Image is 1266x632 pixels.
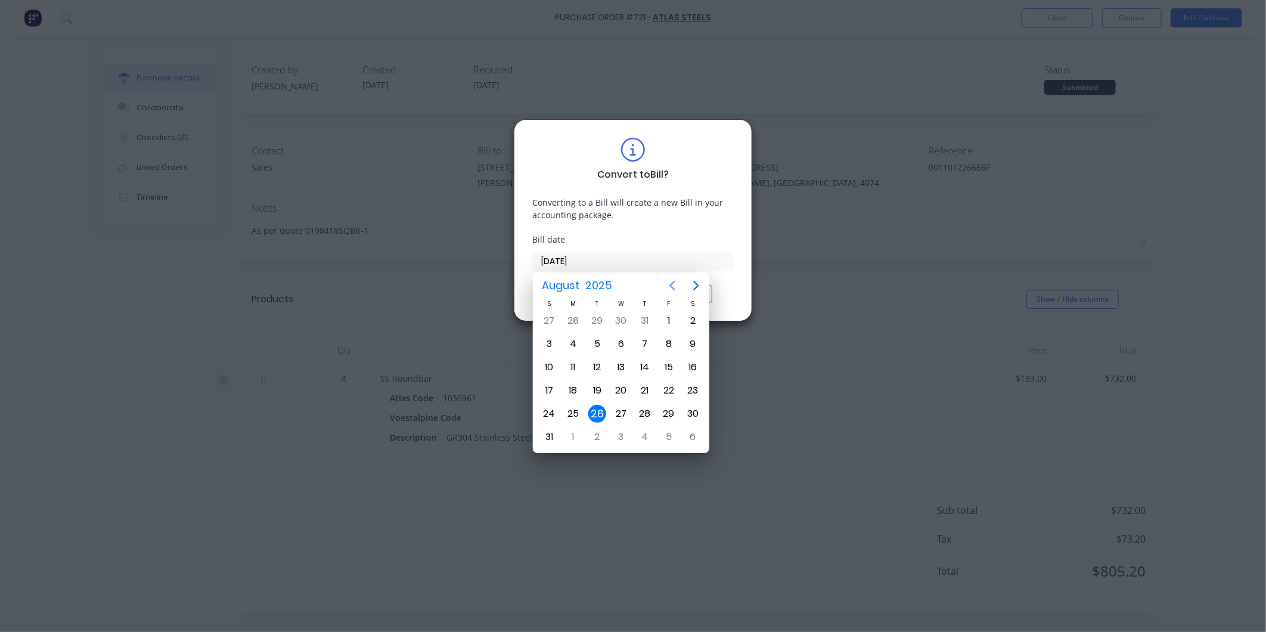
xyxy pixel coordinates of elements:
div: Monday, July 28, 2025 [564,312,582,330]
div: Monday, August 4, 2025 [564,335,582,353]
div: Friday, August 22, 2025 [660,382,678,399]
div: Monday, August 18, 2025 [564,382,582,399]
div: Friday, September 5, 2025 [660,428,678,446]
div: Convert to Bill ? [597,168,669,182]
button: Previous page [660,274,684,298]
div: Sunday, August 24, 2025 [541,405,558,423]
button: August2025 [534,275,619,296]
div: T [585,299,609,309]
div: Converting to a Bill will create a new Bill in your accounting package. [532,196,734,221]
div: Today, Tuesday, August 26, 2025 [588,405,606,423]
div: Sunday, August 3, 2025 [541,335,558,353]
div: W [609,299,633,309]
div: Friday, August 15, 2025 [660,358,678,376]
div: Thursday, August 28, 2025 [636,405,654,423]
div: Tuesday, August 12, 2025 [588,358,606,376]
div: Wednesday, July 30, 2025 [612,312,630,330]
div: Monday, August 11, 2025 [564,358,582,376]
div: Friday, August 1, 2025 [660,312,678,330]
div: F [657,299,681,309]
div: Thursday, August 7, 2025 [636,335,654,353]
span: August [539,275,582,296]
div: Thursday, September 4, 2025 [636,428,654,446]
div: Monday, September 1, 2025 [564,428,582,446]
div: M [561,299,585,309]
span: 2025 [582,275,615,296]
div: Bill date [532,233,734,246]
div: Wednesday, August 6, 2025 [612,335,630,353]
div: Sunday, August 10, 2025 [541,358,558,376]
div: Tuesday, July 29, 2025 [588,312,606,330]
div: Sunday, August 17, 2025 [541,382,558,399]
div: Sunday, August 31, 2025 [541,428,558,446]
div: Saturday, August 9, 2025 [684,335,702,353]
div: Friday, August 8, 2025 [660,335,678,353]
div: T [633,299,657,309]
div: Friday, August 29, 2025 [660,405,678,423]
div: Thursday, August 14, 2025 [636,358,654,376]
div: Thursday, July 31, 2025 [636,312,654,330]
div: Sunday, July 27, 2025 [541,312,558,330]
div: Tuesday, August 19, 2025 [588,382,606,399]
div: S [537,299,561,309]
div: Saturday, August 30, 2025 [684,405,702,423]
div: Tuesday, September 2, 2025 [588,428,606,446]
div: Wednesday, August 27, 2025 [612,405,630,423]
div: Wednesday, August 20, 2025 [612,382,630,399]
div: Wednesday, August 13, 2025 [612,358,630,376]
button: Next page [684,274,708,298]
div: S [681,299,705,309]
div: Thursday, August 21, 2025 [636,382,654,399]
div: Saturday, August 2, 2025 [684,312,702,330]
div: Saturday, September 6, 2025 [684,428,702,446]
div: Tuesday, August 5, 2025 [588,335,606,353]
div: Saturday, August 16, 2025 [684,358,702,376]
div: Monday, August 25, 2025 [564,405,582,423]
div: Wednesday, September 3, 2025 [612,428,630,446]
div: Saturday, August 23, 2025 [684,382,702,399]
